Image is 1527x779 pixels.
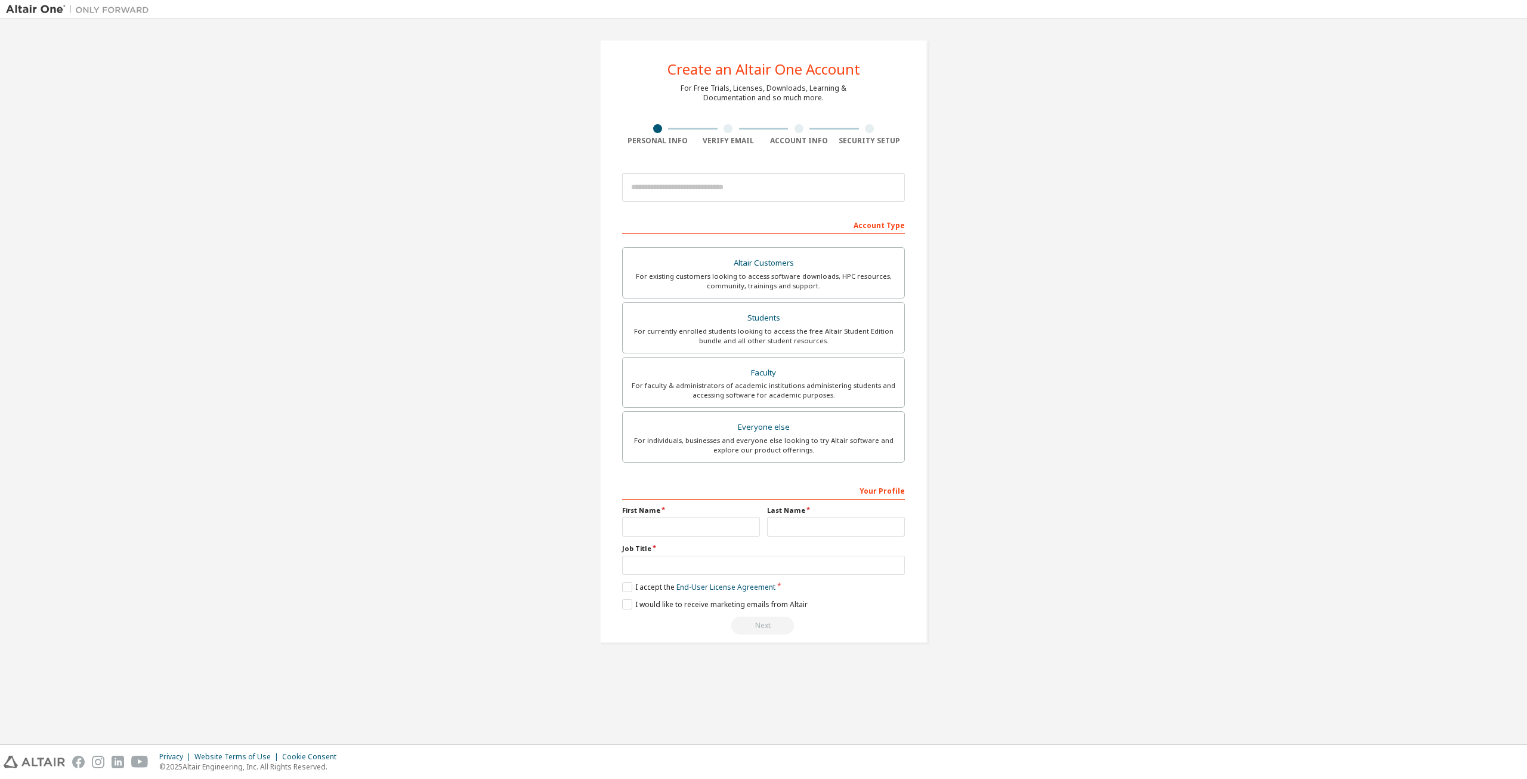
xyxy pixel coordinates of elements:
[622,582,775,592] label: I accept the
[630,436,897,455] div: For individuals, businesses and everyone else looking to try Altair software and explore our prod...
[630,365,897,381] div: Faculty
[767,506,905,515] label: Last Name
[630,327,897,346] div: For currently enrolled students looking to access the free Altair Student Edition bundle and all ...
[630,255,897,272] div: Altair Customers
[667,62,860,76] div: Create an Altair One Account
[681,84,846,103] div: For Free Trials, Licenses, Downloads, Learning & Documentation and so much more.
[763,136,834,146] div: Account Info
[112,756,124,768] img: linkedin.svg
[622,617,905,635] div: Read and acccept EULA to continue
[159,752,194,762] div: Privacy
[834,136,905,146] div: Security Setup
[630,310,897,327] div: Students
[622,481,905,500] div: Your Profile
[159,762,344,772] p: © 2025 Altair Engineering, Inc. All Rights Reserved.
[131,756,149,768] img: youtube.svg
[4,756,65,768] img: altair_logo.svg
[622,215,905,234] div: Account Type
[6,4,155,16] img: Altair One
[92,756,104,768] img: instagram.svg
[622,506,760,515] label: First Name
[622,136,693,146] div: Personal Info
[72,756,85,768] img: facebook.svg
[630,272,897,291] div: For existing customers looking to access software downloads, HPC resources, community, trainings ...
[676,582,775,592] a: End-User License Agreement
[282,752,344,762] div: Cookie Consent
[622,544,905,553] label: Job Title
[630,419,897,436] div: Everyone else
[630,381,897,400] div: For faculty & administrators of academic institutions administering students and accessing softwa...
[194,752,282,762] div: Website Terms of Use
[622,599,808,609] label: I would like to receive marketing emails from Altair
[693,136,764,146] div: Verify Email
